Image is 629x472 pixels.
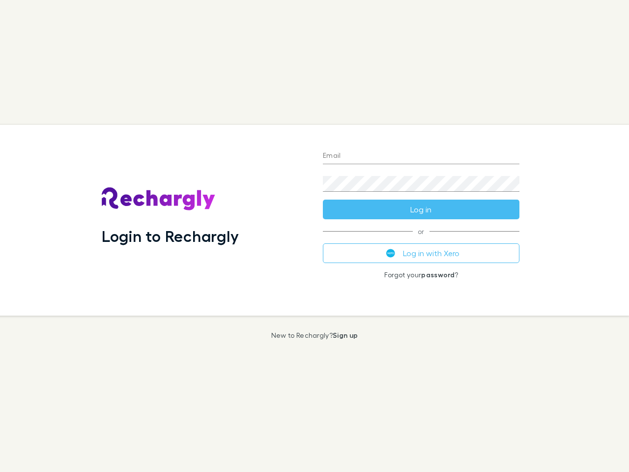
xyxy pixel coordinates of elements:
h1: Login to Rechargly [102,227,239,245]
a: Sign up [333,331,358,339]
p: Forgot your ? [323,271,519,279]
a: password [421,270,455,279]
img: Rechargly's Logo [102,187,216,211]
button: Log in with Xero [323,243,519,263]
p: New to Rechargly? [271,331,358,339]
button: Log in [323,200,519,219]
img: Xero's logo [386,249,395,258]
